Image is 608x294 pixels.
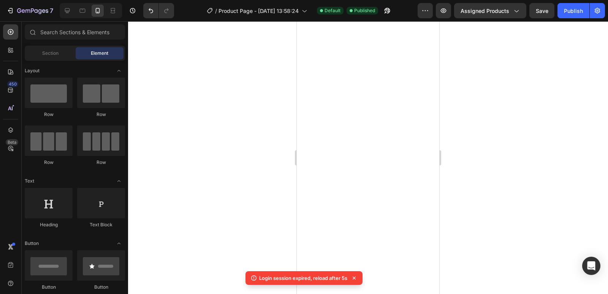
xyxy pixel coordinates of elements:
div: Row [77,159,125,166]
div: Undo/Redo [143,3,174,18]
span: Save [536,8,548,14]
span: Section [42,50,59,57]
div: Publish [564,7,583,15]
p: 7 [50,6,53,15]
button: Save [529,3,554,18]
span: / [215,7,217,15]
div: Heading [25,221,73,228]
p: Login session expired, reload after 5s [259,274,347,282]
span: Toggle open [113,237,125,250]
div: Text Block [77,221,125,228]
button: 7 [3,3,57,18]
button: Assigned Products [454,3,526,18]
span: Element [91,50,108,57]
div: 450 [7,81,18,87]
span: Layout [25,67,40,74]
span: Button [25,240,39,247]
div: Button [77,284,125,291]
iframe: Design area [297,21,439,294]
span: Text [25,178,34,184]
input: Search Sections & Elements [25,24,125,40]
div: Open Intercom Messenger [582,257,600,275]
span: Product Page - [DATE] 13:58:24 [218,7,299,15]
span: Default [325,7,340,14]
span: Assigned Products [461,7,509,15]
div: Row [77,111,125,118]
div: Button [25,284,73,291]
div: Row [25,111,73,118]
span: Toggle open [113,175,125,187]
div: Row [25,159,73,166]
span: Toggle open [113,65,125,77]
span: Published [354,7,375,14]
div: Beta [6,139,18,145]
button: Publish [557,3,589,18]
